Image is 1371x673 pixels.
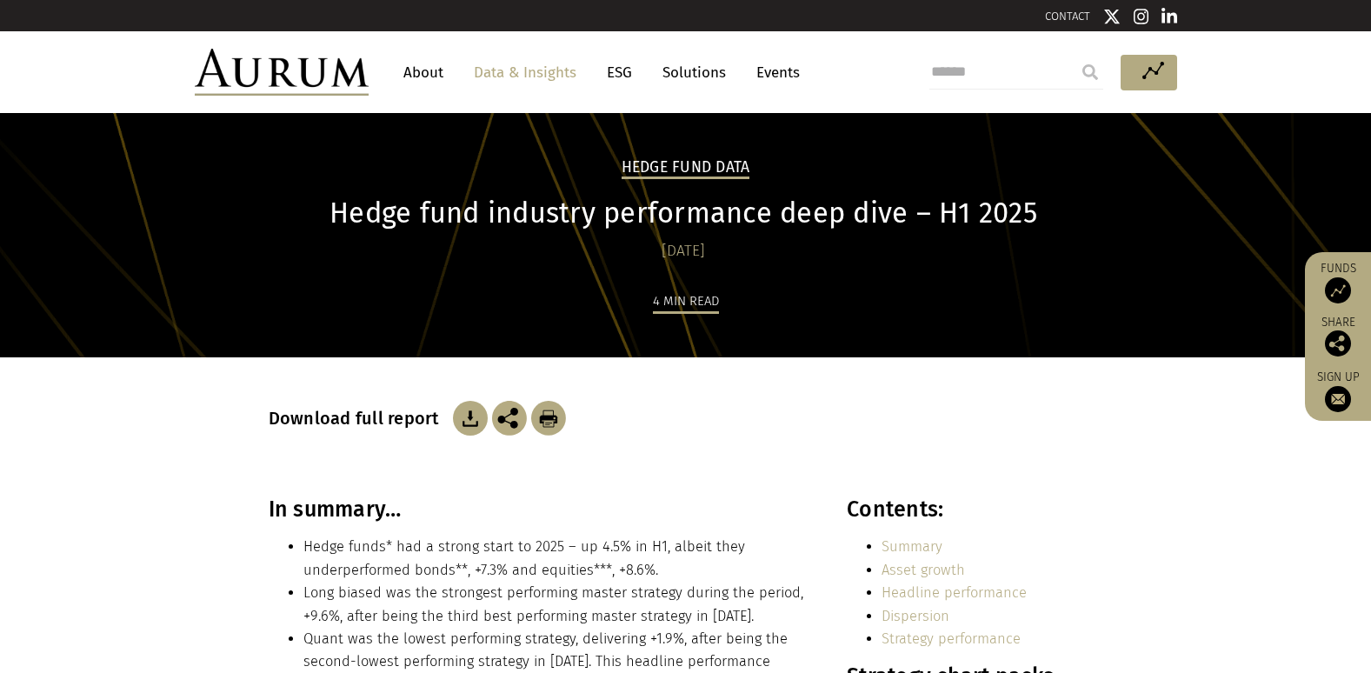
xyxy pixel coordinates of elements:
[622,158,750,179] h2: Hedge Fund Data
[1103,8,1121,25] img: Twitter icon
[1314,317,1362,356] div: Share
[303,536,809,582] li: Hedge funds* had a strong start to 2025 – up 4.5% in H1, albeit they underperformed bonds**, +7.3...
[882,538,942,555] a: Summary
[1073,55,1108,90] input: Submit
[1045,10,1090,23] a: CONTACT
[1134,8,1149,25] img: Instagram icon
[195,49,369,96] img: Aurum
[1161,8,1177,25] img: Linkedin icon
[882,584,1027,601] a: Headline performance
[882,562,965,578] a: Asset growth
[531,401,566,436] img: Download Article
[395,57,452,89] a: About
[598,57,641,89] a: ESG
[269,197,1099,230] h1: Hedge fund industry performance deep dive – H1 2025
[847,496,1098,523] h3: Contents:
[492,401,527,436] img: Share this post
[1325,277,1351,303] img: Access Funds
[654,57,735,89] a: Solutions
[748,57,800,89] a: Events
[882,630,1021,647] a: Strategy performance
[269,496,809,523] h3: In summary…
[269,239,1099,263] div: [DATE]
[465,57,585,89] a: Data & Insights
[1314,261,1362,303] a: Funds
[269,408,449,429] h3: Download full report
[1314,370,1362,412] a: Sign up
[453,401,488,436] img: Download Article
[1325,386,1351,412] img: Sign up to our newsletter
[882,608,949,624] a: Dispersion
[1325,330,1351,356] img: Share this post
[653,290,719,314] div: 4 min read
[303,582,809,628] li: Long biased was the strongest performing master strategy during the period, +9.6%, after being th...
